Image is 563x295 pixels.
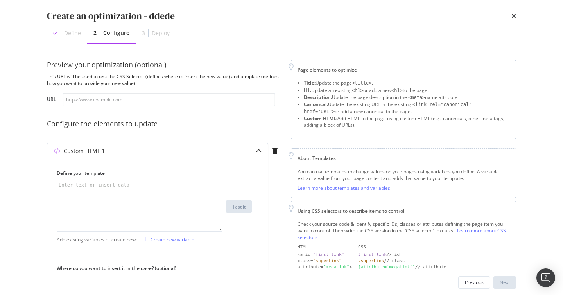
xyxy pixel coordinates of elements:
[57,182,131,188] div: Enter text or insert data
[536,268,555,287] div: Open Intercom Messenger
[152,29,170,37] div: Deploy
[304,87,509,94] li: Update an existing or add a new to the page.
[47,9,175,23] div: Create an optimization - ddede
[358,264,509,270] div: // attribute
[304,102,472,114] span: <link rel="canonical" href="URL">
[140,233,194,246] button: Create new variable
[304,94,332,101] strong: Description:
[358,252,509,258] div: // id
[226,200,252,213] button: Test it
[358,258,384,263] div: .superLink
[304,115,509,128] li: Add HTML to the page using custom HTML (e.g., canonicals, other meta tags, adding a block of URLs).
[391,88,403,93] span: <h1>
[298,264,352,270] div: attribute= >
[64,29,81,37] div: Define
[298,227,506,241] a: Learn more about CSS selectors
[304,87,311,94] strong: H1:
[358,264,415,270] div: [attribute='megaLink']
[63,93,275,106] input: https://www.example.com
[323,264,349,270] div: "megaLink"
[298,258,352,264] div: class=
[298,168,509,182] div: You can use templates to change values on your pages using variables you define. A variable extra...
[500,279,510,286] div: Next
[298,252,352,258] div: <a id=
[232,203,246,210] div: Test it
[458,276,490,289] button: Previous
[103,29,129,37] div: Configure
[304,101,509,115] li: Update the existing URL in the existing or add a new canonical to the page.
[298,221,509,241] div: Check your source code & identify specific IDs, classes or attributes defining the page item you ...
[408,95,425,100] span: <meta>
[298,208,509,214] div: Using CSS selectors to describe items to control
[304,79,509,86] li: Update the page .
[57,265,252,272] label: Where do you want to insert it in the page? (optional)
[358,252,387,257] div: #first-link
[304,94,509,101] li: Update the page description in the name attribute
[493,276,516,289] button: Next
[304,79,316,86] strong: Title:
[298,155,509,162] div: About Templates
[313,252,344,257] div: "first-link"
[298,67,509,73] div: Page elements to optimize
[47,73,281,86] div: This URL will be used to test the CSS Selector (defines where to insert the new value) and templa...
[298,185,390,191] a: Learn more about templates and variables
[511,9,516,23] div: times
[47,96,56,104] label: URL
[298,244,352,250] div: HTML
[93,29,97,37] div: 2
[57,236,137,243] div: Add existing variables or create new:
[304,101,328,108] strong: Canonical:
[64,147,105,155] div: Custom HTML 1
[142,29,145,37] div: 3
[352,88,363,93] span: <h1>
[358,244,509,250] div: CSS
[465,279,484,286] div: Previous
[57,170,252,176] label: Define your template
[47,119,281,129] div: Configure the elements to update
[151,236,194,243] div: Create new variable
[47,60,281,70] div: Preview your optimization (optional)
[313,258,342,263] div: "superLink"
[352,80,372,86] span: <title>
[358,258,509,264] div: // class
[304,115,337,122] strong: Custom HTML:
